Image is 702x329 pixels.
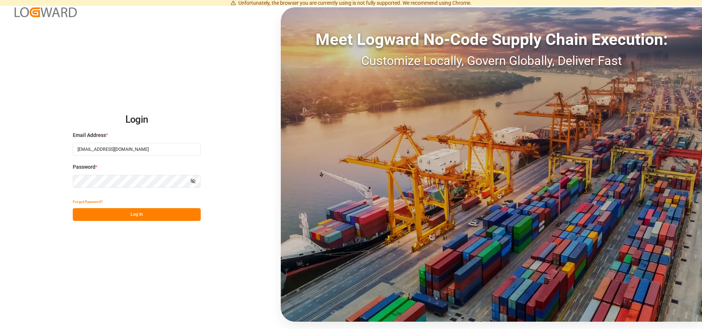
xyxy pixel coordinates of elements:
[281,51,702,70] div: Customize Locally, Govern Globally, Deliver Fast
[73,143,201,156] input: Enter your email
[73,195,103,208] button: Forgot Password?
[73,163,95,171] span: Password
[281,27,702,51] div: Meet Logward No-Code Supply Chain Execution:
[73,131,106,139] span: Email Address
[15,7,77,17] img: Logward_new_orange.png
[73,108,201,131] h2: Login
[73,208,201,221] button: Log In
